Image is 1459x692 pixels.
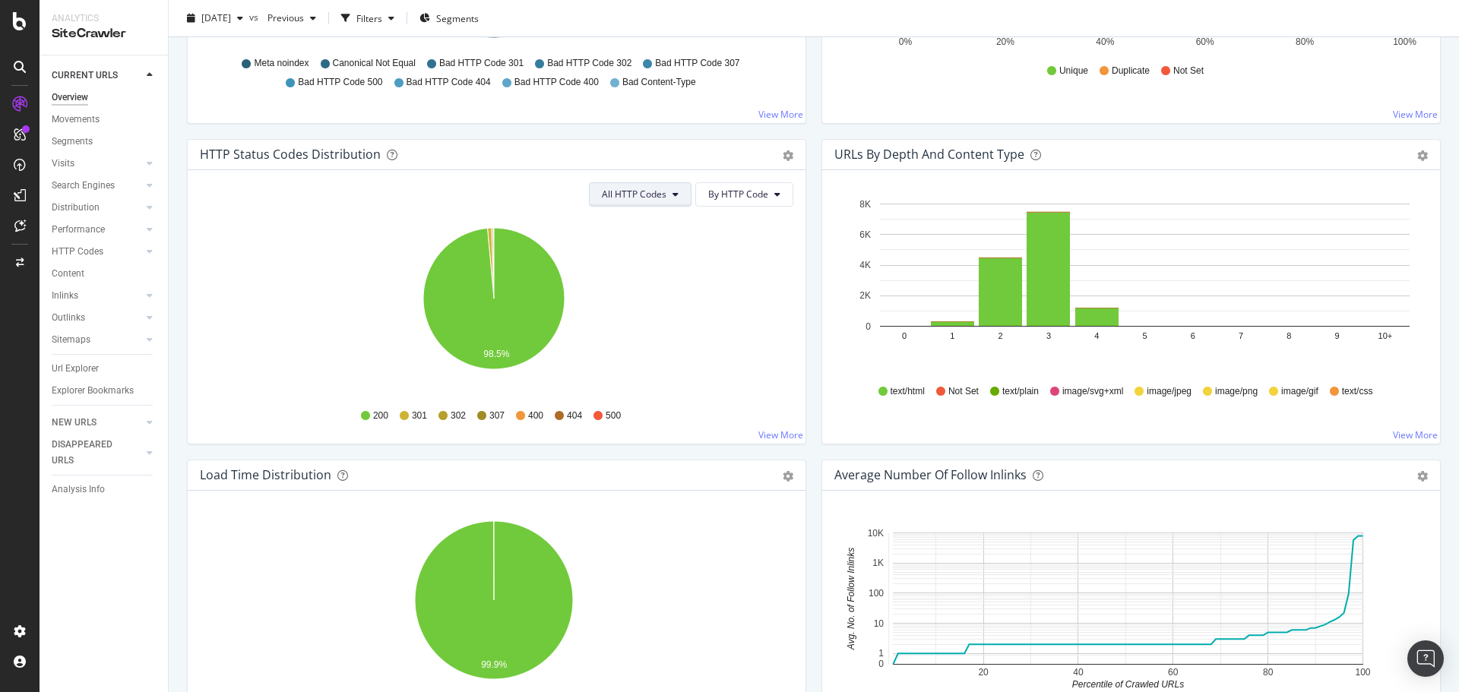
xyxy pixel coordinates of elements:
div: CURRENT URLS [52,68,118,84]
span: 500 [606,409,621,422]
span: image/png [1215,385,1258,398]
text: 9 [1335,331,1340,340]
span: Not Set [948,385,979,398]
div: Overview [52,90,88,106]
div: Open Intercom Messenger [1407,640,1444,677]
span: 400 [528,409,543,422]
text: 6K [859,229,871,240]
span: Bad HTTP Code 302 [547,57,631,70]
text: 100 [869,588,884,599]
text: 60% [1196,36,1214,47]
span: 2025 Sep. 23rd [201,11,231,24]
div: Visits [52,156,74,172]
button: By HTTP Code [695,182,793,207]
text: 1 [950,331,954,340]
text: 0 [902,331,907,340]
text: 98.5% [483,349,509,359]
a: Segments [52,134,157,150]
div: Sitemaps [52,332,90,348]
div: Inlinks [52,288,78,304]
text: 2K [859,290,871,301]
span: text/css [1342,385,1373,398]
div: SiteCrawler [52,25,156,43]
a: HTTP Codes [52,244,142,260]
span: Bad HTTP Code 500 [298,76,382,89]
a: Outlinks [52,310,142,326]
a: Search Engines [52,178,142,194]
div: Search Engines [52,178,115,194]
text: 100% [1393,36,1416,47]
text: 80% [1296,36,1314,47]
a: View More [758,428,803,441]
span: image/jpeg [1147,385,1192,398]
text: 3 [1046,331,1051,340]
a: View More [1393,428,1438,441]
a: Performance [52,222,142,238]
div: Movements [52,112,100,128]
div: NEW URLS [52,415,97,431]
span: text/html [891,385,925,398]
div: gear [783,471,793,482]
span: vs [249,10,261,23]
text: Avg. No. of Follow Inlinks [846,548,856,651]
span: 301 [412,409,427,422]
text: 10 [874,618,885,629]
span: Bad Content-Type [622,76,696,89]
button: All HTTP Codes [589,182,692,207]
span: Not Set [1173,65,1204,77]
text: 8 [1287,331,1291,340]
div: HTTP Codes [52,244,103,260]
text: 1 [878,648,884,659]
div: gear [783,150,793,161]
div: Filters [356,11,382,24]
span: By HTTP Code [708,188,768,201]
svg: A chart. [834,194,1423,371]
span: Bad HTTP Code 400 [514,76,599,89]
text: 5 [1142,331,1147,340]
span: Bad HTTP Code 301 [439,57,524,70]
div: Explorer Bookmarks [52,383,134,399]
text: 6 [1191,331,1195,340]
text: 10+ [1378,331,1393,340]
div: Load Time Distribution [200,467,331,482]
span: text/plain [1002,385,1039,398]
a: View More [1393,108,1438,121]
text: 2 [999,331,1003,340]
div: A chart. [834,515,1423,691]
a: Visits [52,156,142,172]
div: Distribution [52,200,100,216]
span: 302 [451,409,466,422]
text: 10K [868,528,884,539]
text: Percentile of Crawled URLs [1072,679,1184,690]
div: HTTP Status Codes Distribution [200,147,381,162]
text: 4 [1094,331,1099,340]
text: 0 [878,659,884,669]
span: Bad HTTP Code 404 [407,76,491,89]
a: Analysis Info [52,482,157,498]
div: gear [1417,471,1428,482]
div: URLs by Depth and Content Type [834,147,1024,162]
span: Meta noindex [254,57,309,70]
a: CURRENT URLS [52,68,142,84]
a: View More [758,108,803,121]
span: Duplicate [1112,65,1150,77]
svg: A chart. [200,219,788,395]
a: Overview [52,90,157,106]
span: All HTTP Codes [602,188,666,201]
text: 4K [859,260,871,270]
a: NEW URLS [52,415,142,431]
button: Filters [335,6,400,30]
div: Segments [52,134,93,150]
svg: A chart. [200,515,788,691]
text: 40 [1073,667,1084,678]
span: Segments [436,11,479,24]
text: 20% [996,36,1014,47]
span: 200 [373,409,388,422]
span: image/svg+xml [1062,385,1123,398]
span: Previous [261,11,304,24]
span: Canonical Not Equal [333,57,416,70]
a: Distribution [52,200,142,216]
text: 40% [1096,36,1114,47]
